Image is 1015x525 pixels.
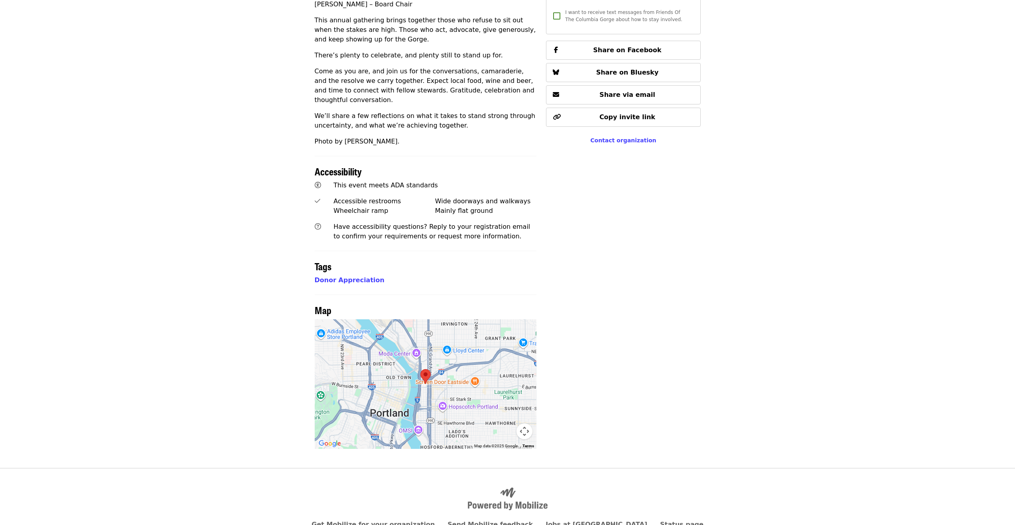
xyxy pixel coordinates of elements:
[596,69,659,76] span: Share on Bluesky
[474,444,518,448] span: Map data ©2025 Google
[315,137,537,146] p: Photo by [PERSON_NAME].
[315,67,537,105] p: Come as you are, and join us for the conversations, camaraderie, and the resolve we carry togethe...
[315,16,537,44] p: This annual gathering brings together those who refuse to sit out when the stakes are high. Those...
[435,197,537,206] div: Wide doorways and walkways
[315,111,537,130] p: We’ll share a few reflections on what it takes to stand strong through uncertainty, and what we’r...
[599,91,655,98] span: Share via email
[315,223,321,230] i: question-circle icon
[435,206,537,216] div: Mainly flat ground
[333,223,530,240] span: Have accessibility questions? Reply to your registration email to confirm your requirements or re...
[315,259,331,273] span: Tags
[315,276,384,284] a: Donor Appreciation
[546,85,700,104] button: Share via email
[333,206,435,216] div: Wheelchair ramp
[522,444,534,448] a: Terms (opens in new tab)
[315,164,362,178] span: Accessibility
[333,197,435,206] div: Accessible restrooms
[317,438,343,449] a: Open this area in Google Maps (opens a new window)
[315,51,537,60] p: There’s plenty to celebrate, and plenty still to stand up for.
[468,488,548,511] img: Powered by Mobilize
[546,41,700,60] button: Share on Facebook
[315,181,321,189] i: universal-access icon
[516,423,532,439] button: Map camera controls
[317,438,343,449] img: Google
[565,10,682,22] span: I want to receive text messages from Friends Of The Columbia Gorge about how to stay involved.
[315,197,320,205] i: check icon
[599,113,655,121] span: Copy invite link
[593,46,661,54] span: Share on Facebook
[333,181,438,189] span: This event meets ADA standards
[590,137,656,144] a: Contact organization
[546,63,700,82] button: Share on Bluesky
[315,303,331,317] span: Map
[546,108,700,127] button: Copy invite link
